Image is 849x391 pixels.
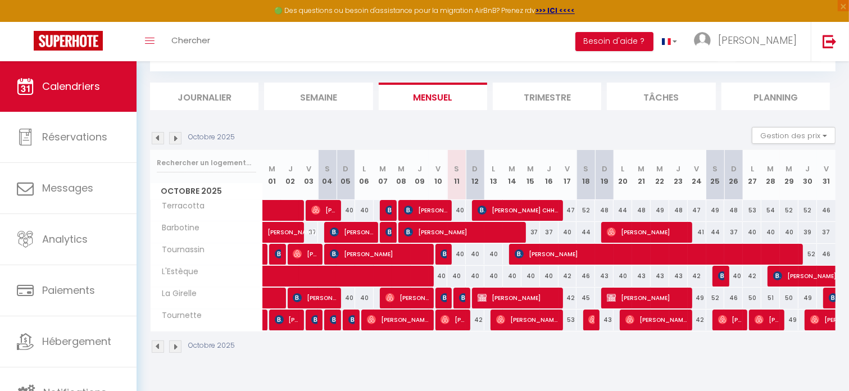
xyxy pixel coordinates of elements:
[435,163,441,174] abbr: V
[823,34,837,48] img: logout
[576,150,595,200] th: 18
[706,150,725,200] th: 25
[42,334,111,348] span: Hébergement
[275,309,299,330] span: [PERSON_NAME]
[330,243,429,265] span: [PERSON_NAME]
[535,6,575,15] a: >>> ICI <<<<
[42,181,93,195] span: Messages
[817,222,836,243] div: 37
[311,309,317,330] span: [PERSON_NAME]
[157,153,256,173] input: Rechercher un logement...
[503,150,521,200] th: 14
[724,222,743,243] div: 37
[694,163,700,174] abbr: V
[293,243,317,265] span: [PERSON_NAME]
[743,266,761,287] div: 42
[355,150,374,200] th: 06
[688,288,706,308] div: 49
[565,163,570,174] abbr: V
[685,22,811,61] a: ... [PERSON_NAME]
[484,150,503,200] th: 13
[632,266,651,287] div: 43
[798,200,817,221] div: 52
[484,244,503,265] div: 40
[337,288,355,308] div: 40
[576,266,595,287] div: 46
[355,288,374,308] div: 40
[496,309,558,330] span: [PERSON_NAME]
[441,309,465,330] span: [PERSON_NAME]
[706,200,725,221] div: 49
[42,130,107,144] span: Réservations
[712,163,718,174] abbr: S
[595,266,614,287] div: 43
[152,288,200,300] span: La Girelle
[42,283,95,297] span: Paiements
[152,310,205,322] span: Tournette
[798,288,817,308] div: 49
[473,163,478,174] abbr: D
[576,222,595,243] div: 44
[152,266,202,278] span: L'Estèque
[540,266,559,287] div: 40
[288,163,293,174] abbr: J
[492,163,495,174] abbr: L
[718,265,724,287] span: [PERSON_NAME]
[724,150,743,200] th: 26
[188,132,235,143] p: Octobre 2025
[540,222,559,243] div: 37
[752,127,836,144] button: Gestion des prix
[706,222,725,243] div: 44
[595,150,614,200] th: 19
[281,150,299,200] th: 02
[805,163,810,174] abbr: J
[163,22,219,61] a: Chercher
[466,310,484,330] div: 42
[595,200,614,221] div: 48
[755,309,779,330] span: [PERSON_NAME]
[676,163,680,174] abbr: J
[718,309,743,330] span: [PERSON_NAME]
[509,163,515,174] abbr: M
[588,309,594,330] span: [PERSON_NAME]
[337,200,355,221] div: 40
[293,287,336,308] span: [PERSON_NAME]
[355,200,374,221] div: 40
[688,150,706,200] th: 24
[404,199,447,221] span: [PERSON_NAME]
[330,309,336,330] span: [PERSON_NAME]
[447,200,466,221] div: 40
[379,163,386,174] abbr: M
[576,200,595,221] div: 52
[638,163,644,174] abbr: M
[527,163,534,174] abbr: M
[688,200,706,221] div: 47
[263,222,282,243] a: [PERSON_NAME]
[768,163,774,174] abbr: M
[780,288,798,308] div: 50
[576,288,595,308] div: 45
[761,150,780,200] th: 28
[583,163,588,174] abbr: S
[269,163,275,174] abbr: M
[614,266,632,287] div: 40
[478,199,558,221] span: [PERSON_NAME] CHHIENG
[761,222,780,243] div: 40
[374,150,392,200] th: 07
[559,200,577,221] div: 47
[34,31,103,51] img: Super Booking
[761,200,780,221] div: 54
[42,232,88,246] span: Analytics
[337,150,355,200] th: 05
[267,216,319,237] span: [PERSON_NAME]
[780,200,798,221] div: 52
[743,150,761,200] th: 27
[559,266,577,287] div: 42
[559,288,577,308] div: 42
[466,150,484,200] th: 12
[411,150,429,200] th: 09
[503,266,521,287] div: 40
[417,163,422,174] abbr: J
[152,200,208,212] span: Terracotta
